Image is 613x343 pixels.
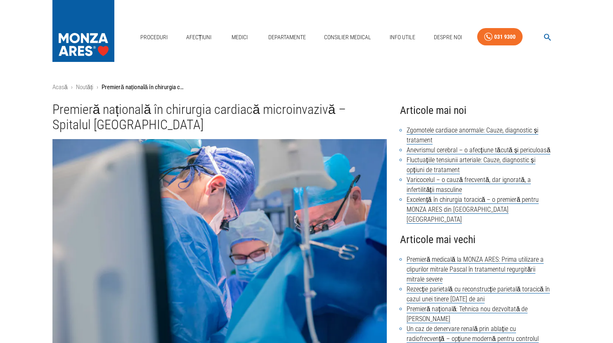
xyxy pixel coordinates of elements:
[407,176,531,194] a: Varicocelul – o cauză frecventă, dar ignorată, a infertilității masculine
[407,196,539,224] a: Excelență în chirurgia toracică – o premieră pentru MONZA ARES din [GEOGRAPHIC_DATA] [GEOGRAPHIC_...
[477,28,523,46] a: 031 9300
[52,83,561,92] nav: breadcrumb
[494,32,516,42] div: 031 9300
[400,231,561,248] h4: Articole mai vechi
[407,126,538,144] a: Zgomotele cardiace anormale: Cauze, diagnostic și tratament
[97,83,98,92] li: ›
[407,285,550,303] a: Rezecție parietală cu reconstrucție parietală toracică în cazul unei tinere [DATE] de ani
[431,29,465,46] a: Despre Noi
[52,102,387,133] h1: Premieră națională în chirurgia cardiacă microinvazivă – Spitalul [GEOGRAPHIC_DATA]
[400,102,561,119] h4: Articole mai noi
[321,29,374,46] a: Consilier Medical
[52,83,68,91] a: Acasă
[102,83,184,92] p: Premieră națională în chirurgia cardiacă microinvazivă – Spitalul [GEOGRAPHIC_DATA]
[183,29,215,46] a: Afecțiuni
[227,29,253,46] a: Medici
[71,83,73,92] li: ›
[407,305,528,323] a: Premieră națională: Tehnica nou dezvoltată de [PERSON_NAME]
[265,29,309,46] a: Departamente
[407,255,544,284] a: Premieră medicală la MONZA ARES: Prima utilizare a clipurilor mitrale Pascal în tratamentul regur...
[137,29,171,46] a: Proceduri
[407,156,535,174] a: Fluctuațiile tensiunii arteriale: Cauze, diagnostic și opțiuni de tratament
[386,29,419,46] a: Info Utile
[407,146,550,154] a: Anevrismul cerebral – o afecțiune tăcută și periculoasă
[76,83,94,91] a: Noutăți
